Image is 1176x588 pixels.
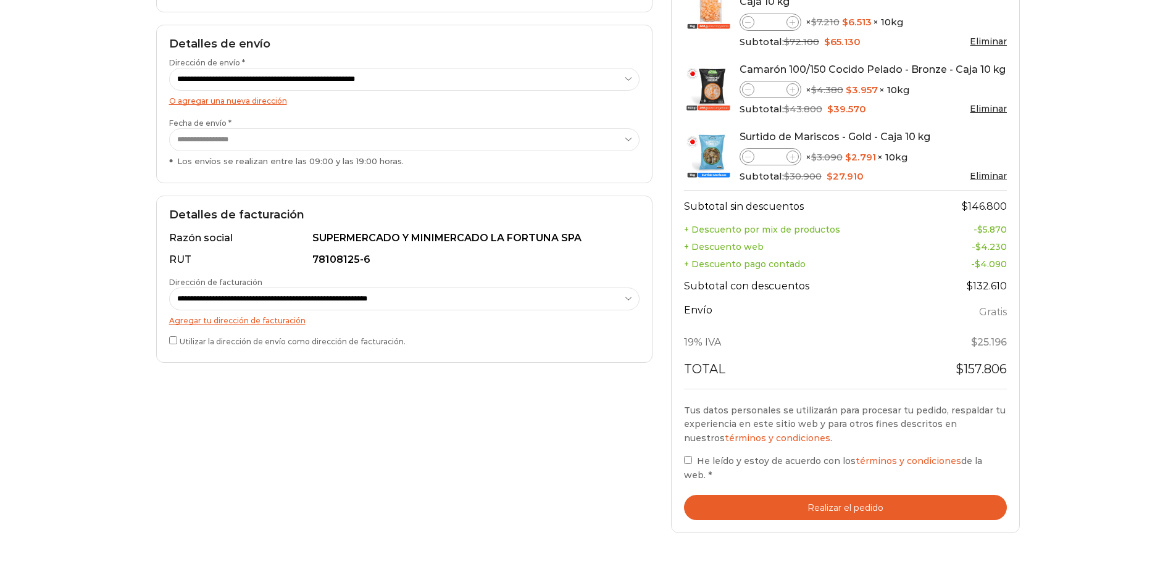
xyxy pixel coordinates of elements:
bdi: 39.570 [827,103,866,115]
span: $ [967,280,973,292]
th: + Descuento por mix de productos [684,221,927,238]
a: O agregar una nueva dirección [169,96,287,106]
div: Subtotal: [740,170,1007,183]
button: Realizar el pedido [684,495,1007,520]
bdi: 157.806 [956,362,1007,376]
div: × × 10kg [740,14,1007,31]
span: $ [811,84,817,96]
span: $ [811,151,817,163]
label: Utilizar la dirección de envío como dirección de facturación. [169,334,640,347]
bdi: 5.870 [977,224,1007,235]
label: Dirección de facturación [169,277,640,310]
span: $ [824,36,830,48]
bdi: 30.900 [784,170,822,182]
span: $ [975,259,980,270]
bdi: 72.100 [784,36,819,48]
label: Dirección de envío * [169,57,640,91]
bdi: 4.230 [975,241,1007,252]
th: Subtotal sin descuentos [684,191,927,221]
span: $ [971,336,977,348]
input: Product quantity [754,82,786,97]
a: Agregar tu dirección de facturación [169,316,306,325]
h2: Detalles de envío [169,38,640,51]
bdi: 6.513 [842,16,872,28]
input: He leído y estoy de acuerdo con lostérminos y condicionesde la web. * [684,456,692,464]
span: $ [811,16,817,28]
th: Envío [684,301,927,329]
div: × × 10kg [740,81,1007,98]
bdi: 3.090 [811,151,843,163]
a: términos y condiciones [725,433,830,444]
th: + Descuento pago contado [684,255,927,273]
th: Total [684,357,927,389]
div: Subtotal: [740,35,1007,49]
bdi: 132.610 [967,280,1007,292]
bdi: 65.130 [824,36,861,48]
span: $ [827,170,833,182]
label: Fecha de envío * [169,118,640,167]
td: - [926,255,1007,273]
td: - [926,238,1007,255]
bdi: 146.800 [962,201,1007,212]
span: He leído y estoy de acuerdo con los de la web. [684,455,982,480]
span: $ [784,36,790,48]
input: Product quantity [754,149,786,164]
bdi: 27.910 [827,170,864,182]
div: RUT [169,253,311,267]
a: Eliminar [970,36,1007,47]
p: Tus datos personales se utilizarán para procesar tu pedido, respaldar tu experiencia en este siti... [684,404,1007,445]
span: $ [842,16,848,28]
span: $ [784,103,790,115]
bdi: 3.957 [846,84,878,96]
select: Fecha de envío * Los envíos se realizan entre las 09:00 y las 19:00 horas. [169,128,640,151]
span: $ [784,170,790,182]
div: Los envíos se realizan entre las 09:00 y las 19:00 horas. [169,155,640,167]
a: Eliminar [970,170,1007,181]
div: Razón social [169,231,311,246]
th: + Descuento web [684,238,927,255]
select: Dirección de envío * [169,68,640,91]
input: Utilizar la dirección de envío como dirección de facturación. [169,336,177,344]
h2: Detalles de facturación [169,209,640,222]
a: Surtido de Mariscos - Gold - Caja 10 kg [740,131,930,143]
abbr: requerido [708,470,712,481]
td: - [926,221,1007,238]
bdi: 7.210 [811,16,840,28]
input: Product quantity [754,15,786,30]
bdi: 2.791 [845,151,876,163]
div: × × 10kg [740,148,1007,165]
span: $ [956,362,964,376]
span: $ [962,201,968,212]
a: Camarón 100/150 Cocido Pelado - Bronze - Caja 10 kg [740,64,1006,75]
div: 78108125-6 [312,253,632,267]
div: SUPERMERCADO Y MINIMERCADO LA FORTUNA SPA [312,231,632,246]
span: 25.196 [971,336,1007,348]
span: $ [827,103,833,115]
bdi: 43.800 [784,103,822,115]
a: Eliminar [970,103,1007,114]
span: $ [975,241,981,252]
span: $ [977,224,983,235]
div: Subtotal: [740,102,1007,116]
th: Subtotal con descuentos [684,273,927,301]
select: Dirección de facturación [169,288,640,310]
label: Gratis [979,304,1007,321]
span: $ [845,151,851,163]
th: 19% IVA [684,328,927,357]
bdi: 4.090 [975,259,1007,270]
bdi: 4.380 [811,84,843,96]
a: términos y condiciones [856,455,961,466]
span: $ [846,84,852,96]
